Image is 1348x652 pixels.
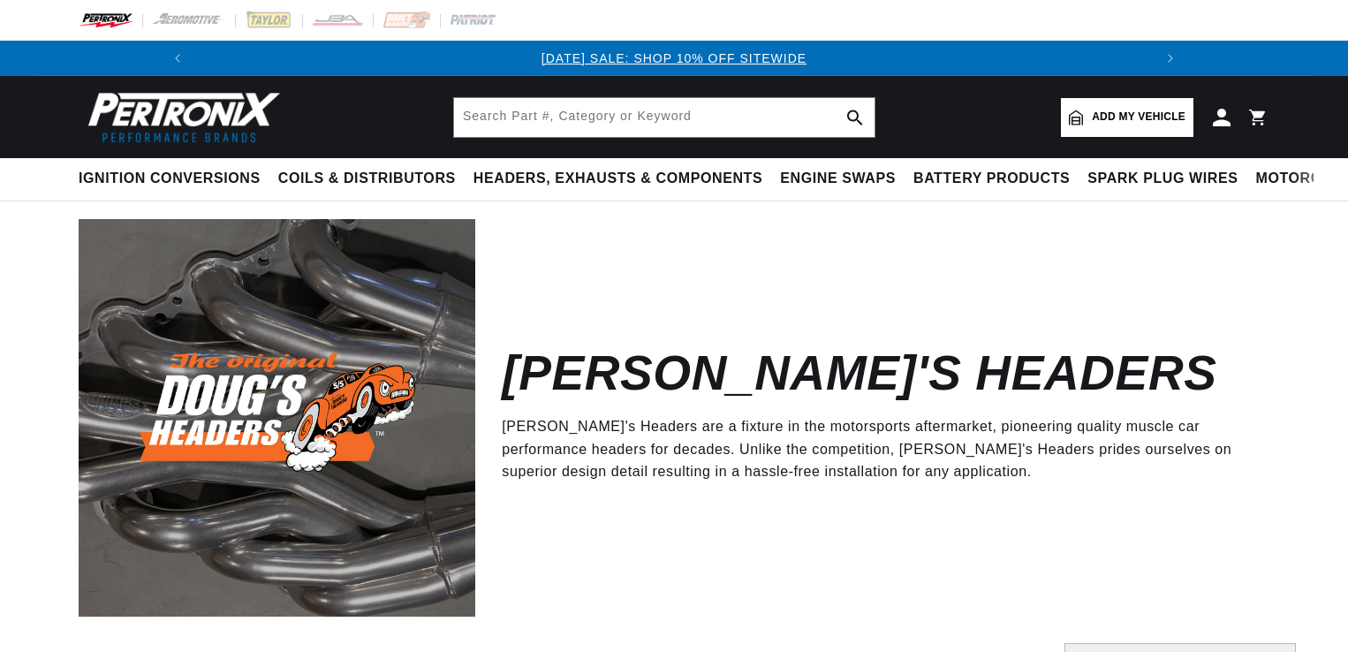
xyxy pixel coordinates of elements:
summary: Engine Swaps [771,158,905,200]
span: Coils & Distributors [278,170,456,188]
span: Ignition Conversions [79,170,261,188]
img: Pertronix [79,87,282,148]
a: [DATE] SALE: SHOP 10% OFF SITEWIDE [541,51,807,65]
div: 1 of 3 [195,49,1154,68]
input: Search Part #, Category or Keyword [454,98,875,137]
slideshow-component: Translation missing: en.sections.announcements.announcement_bar [34,41,1314,76]
img: Doug's Headers [79,219,475,616]
button: Translation missing: en.sections.announcements.previous_announcement [160,41,195,76]
span: Spark Plug Wires [1087,170,1238,188]
p: [PERSON_NAME]'s Headers are a fixture in the motorsports aftermarket, pioneering quality muscle c... [502,415,1243,483]
button: Translation missing: en.sections.announcements.next_announcement [1153,41,1188,76]
summary: Spark Plug Wires [1079,158,1246,200]
div: Announcement [195,49,1154,68]
h2: [PERSON_NAME]'s Headers [502,353,1216,394]
button: search button [836,98,875,137]
summary: Headers, Exhausts & Components [465,158,771,200]
span: Engine Swaps [780,170,896,188]
summary: Ignition Conversions [79,158,269,200]
span: Add my vehicle [1092,109,1185,125]
summary: Battery Products [905,158,1079,200]
span: Battery Products [913,170,1070,188]
a: Add my vehicle [1061,98,1193,137]
summary: Coils & Distributors [269,158,465,200]
span: Headers, Exhausts & Components [473,170,762,188]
